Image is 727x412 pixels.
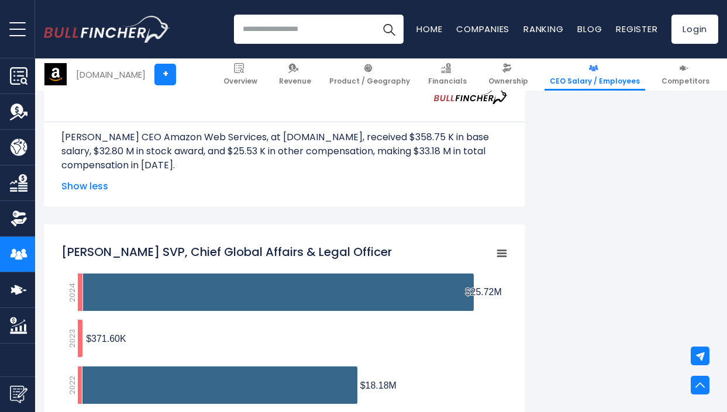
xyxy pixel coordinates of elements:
a: + [154,64,176,85]
span: CEO Salary / Employees [550,77,640,86]
a: Competitors [656,58,715,91]
a: Overview [218,58,263,91]
img: Ownership [10,210,27,227]
a: Login [671,15,718,44]
span: Product / Geography [329,77,410,86]
span: Ownership [488,77,528,86]
a: Ranking [523,23,563,35]
div: [DOMAIN_NAME] [76,68,146,81]
img: Bullfincher logo [44,16,170,43]
a: CEO Salary / Employees [545,58,645,91]
a: Home [416,23,442,35]
tspan: $371.60K [86,334,126,344]
button: Search [374,15,404,44]
span: Show less [61,179,508,193]
text: 2023 [67,329,78,348]
a: Ownership [483,58,533,91]
tspan: $25.72M [466,287,502,297]
a: Register [616,23,657,35]
span: Financials [428,77,467,86]
span: Revenue [279,77,311,86]
a: Product / Geography [324,58,415,91]
a: Revenue [274,58,316,91]
span: Competitors [661,77,709,86]
a: Go to homepage [44,16,170,43]
text: 2022 [67,376,78,394]
span: Overview [223,77,257,86]
a: Financials [423,58,472,91]
tspan: [PERSON_NAME] SVP, Chief Global Affairs & Legal Officer [61,244,392,260]
a: Blog [577,23,602,35]
img: AMZN logo [44,63,67,85]
p: [PERSON_NAME] CEO Amazon Web Services, at [DOMAIN_NAME], received $358.75 K in base salary, $32.8... [61,130,508,172]
text: 2024 [67,283,78,302]
tspan: $18.18M [360,380,397,390]
a: Companies [456,23,509,35]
